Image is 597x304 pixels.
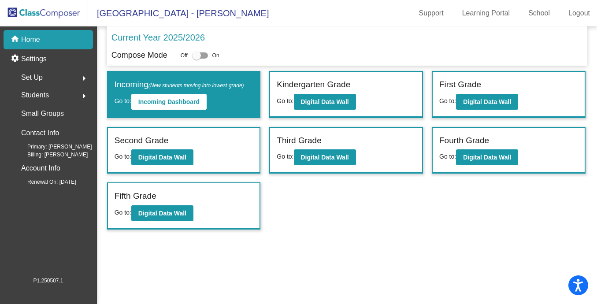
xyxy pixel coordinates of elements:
button: Digital Data Wall [294,94,356,110]
p: Settings [21,54,47,64]
span: Go to: [115,97,131,104]
span: Off [181,52,188,59]
label: Incoming [115,78,244,91]
button: Digital Data Wall [131,149,193,165]
span: Renewal On: [DATE] [13,178,76,186]
span: Set Up [21,71,43,84]
p: Current Year 2025/2026 [111,31,205,44]
span: Students [21,89,49,101]
span: Go to: [277,153,293,160]
span: Go to: [439,153,456,160]
p: Small Groups [21,108,64,120]
b: Digital Data Wall [138,154,186,161]
a: Learning Portal [455,6,517,20]
p: Home [21,34,40,45]
b: Digital Data Wall [301,98,349,105]
p: Account Info [21,162,60,174]
b: Digital Data Wall [463,98,511,105]
mat-icon: arrow_right [79,73,89,84]
label: Third Grade [277,134,321,147]
label: Fifth Grade [115,190,156,203]
span: (New students moving into lowest grade) [148,82,244,89]
span: [GEOGRAPHIC_DATA] - [PERSON_NAME] [88,6,269,20]
mat-icon: arrow_right [79,91,89,101]
span: Go to: [115,153,131,160]
span: Billing: [PERSON_NAME] [13,151,88,159]
b: Digital Data Wall [301,154,349,161]
label: Fourth Grade [439,134,489,147]
span: On [212,52,219,59]
button: Digital Data Wall [131,205,193,221]
b: Incoming Dashboard [138,98,200,105]
button: Incoming Dashboard [131,94,207,110]
a: Support [412,6,451,20]
span: Go to: [439,97,456,104]
a: Logout [561,6,597,20]
span: Go to: [277,97,293,104]
button: Digital Data Wall [456,149,518,165]
p: Contact Info [21,127,59,139]
span: Primary: [PERSON_NAME] [13,143,92,151]
a: School [521,6,557,20]
label: First Grade [439,78,481,91]
span: Go to: [115,209,131,216]
mat-icon: settings [11,54,21,64]
b: Digital Data Wall [463,154,511,161]
p: Compose Mode [111,49,167,61]
label: Second Grade [115,134,169,147]
button: Digital Data Wall [294,149,356,165]
b: Digital Data Wall [138,210,186,217]
button: Digital Data Wall [456,94,518,110]
mat-icon: home [11,34,21,45]
label: Kindergarten Grade [277,78,350,91]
